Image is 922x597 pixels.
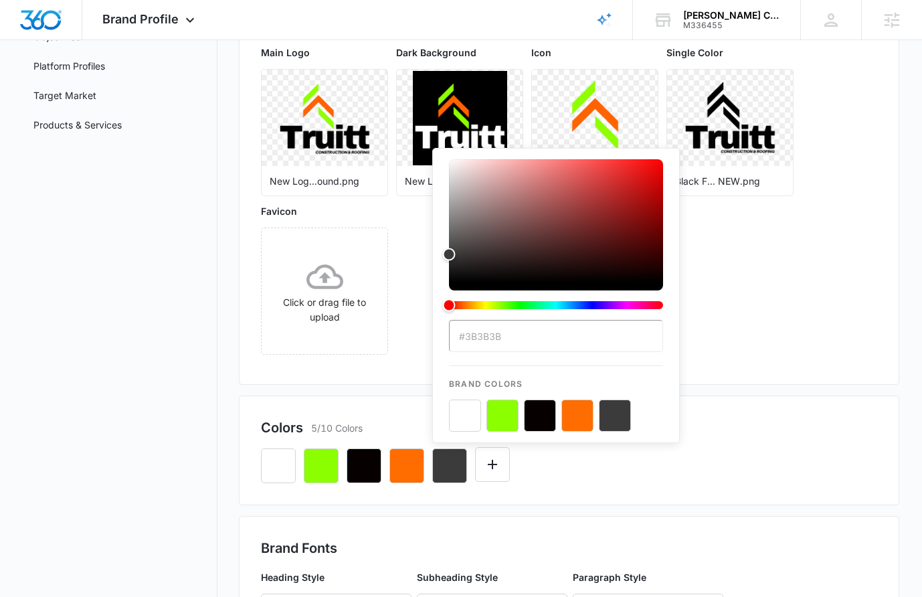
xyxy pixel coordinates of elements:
[262,258,387,325] div: Click or drag file to upload
[270,174,379,188] p: New Log...ound.png
[102,12,179,26] span: Brand Profile
[405,174,515,188] p: New Log...ound.png
[33,88,96,102] a: Target Market
[683,10,781,21] div: account name
[33,29,80,44] a: Objectives
[449,159,663,432] div: color-picker-container
[449,320,663,352] input: color-picker-input
[573,570,723,584] p: Paragraph Style
[311,421,363,435] p: 5/10 Colors
[33,59,105,73] a: Platform Profiles
[261,418,303,438] h2: Colors
[33,118,122,132] a: Products & Services
[475,447,510,482] button: Edit Color
[261,538,877,558] h2: Brand Fonts
[531,46,658,60] p: Icon
[666,46,794,60] p: Single Color
[449,366,663,390] p: Brand Colors
[449,159,663,320] div: color-picker
[413,71,507,165] img: User uploaded logo
[261,570,411,584] p: Heading Style
[261,46,388,60] p: Main Logo
[278,71,372,165] img: User uploaded logo
[396,46,523,60] p: Dark Background
[548,71,642,165] img: User uploaded logo
[262,228,387,354] span: Click or drag file to upload
[261,204,388,218] p: Favicon
[683,71,777,165] img: User uploaded logo
[675,174,785,188] p: Black F... NEW.png
[417,570,567,584] p: Subheading Style
[449,301,663,309] div: Hue
[683,21,781,30] div: account id
[449,159,663,282] div: Color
